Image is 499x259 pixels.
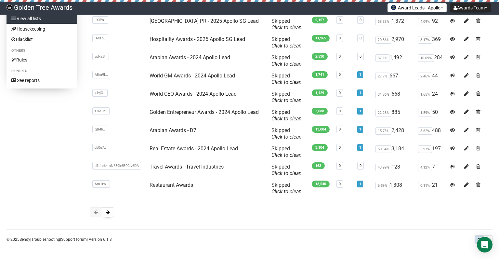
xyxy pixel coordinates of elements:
[418,164,432,171] span: 4.12%
[375,73,389,80] span: 27.7%
[359,182,361,186] a: 1
[415,179,447,198] td: 21
[418,73,432,80] span: 2.46%
[271,43,302,49] a: Click to clean
[477,237,492,252] div: Open Intercom Messenger
[271,36,302,49] span: Skipped
[31,237,60,242] a: Troubleshooting
[312,181,330,187] span: 18,540
[450,3,491,12] button: Awards Team
[150,109,259,115] a: Golden Entrepreneur Awards - 2024 Apollo Lead
[339,182,341,186] a: 0
[415,70,447,88] td: 44
[271,188,302,195] a: Click to clean
[271,91,302,103] span: Skipped
[359,73,361,77] a: 1
[312,162,325,169] span: 163
[359,91,361,95] a: 1
[7,55,77,65] a: Rules
[415,15,447,34] td: 92
[312,71,328,78] span: 1,741
[150,182,193,188] a: Restaurant Awards
[375,18,391,25] span: 38.88%
[373,88,415,106] td: 668
[339,145,341,150] a: 0
[360,164,361,168] a: 0
[373,34,415,52] td: 2,970
[418,109,432,116] span: 1.59%
[415,161,447,179] td: 7
[415,88,447,106] td: 24
[312,35,330,42] span: 11,265
[20,237,30,242] a: Sendy
[418,36,432,44] span: 3.17%
[271,170,302,176] a: Click to clean
[360,18,361,22] a: 0
[373,161,415,179] td: 128
[375,145,391,153] span: 50.64%
[339,91,341,95] a: 0
[339,164,341,168] a: 0
[271,145,302,158] span: Skipped
[271,164,302,176] span: Skipped
[375,127,391,135] span: 15.73%
[271,79,302,85] a: Click to clean
[375,109,391,116] span: 22.28%
[415,52,447,70] td: 284
[271,97,302,103] a: Click to clean
[92,126,107,133] span: tjB4h..
[373,52,415,70] td: 1,492
[7,13,77,24] a: View all lists
[375,182,389,189] span: 6.59%
[7,75,77,86] a: See reports
[339,18,341,22] a: 0
[418,18,432,25] span: 4.09%
[339,36,341,40] a: 0
[271,116,302,122] a: Click to clean
[150,164,224,170] a: Travel Awards - Travel Industries
[339,73,341,77] a: 0
[312,144,328,151] span: 3,104
[271,182,302,195] span: Skipped
[375,91,391,98] span: 31.86%
[150,54,230,61] a: Arabian Awards - 2024 Apollo Lead
[271,18,302,31] span: Skipped
[7,5,12,10] img: f8b559bad824ed76f7defaffbc1b54fa
[312,108,328,115] span: 3,088
[373,125,415,143] td: 2,428
[312,89,328,96] span: 1,429
[339,127,341,131] a: 0
[373,70,415,88] td: 667
[375,164,391,171] span: 43.99%
[359,127,361,131] a: 1
[271,152,302,158] a: Click to clean
[271,54,302,67] span: Skipped
[271,109,302,122] span: Skipped
[150,36,245,42] a: Hospitality Awards - 2025 Apollo SG Lead
[312,126,330,133] span: 13,004
[373,179,415,198] td: 1,308
[7,34,77,45] a: Blacklist
[312,17,328,23] span: 2,157
[360,54,361,59] a: 0
[150,91,237,97] a: World CEO Awards - 2024 Apollo Lead
[271,24,302,31] a: Click to clean
[92,34,108,42] span: iACF5..
[373,15,415,34] td: 1,372
[373,143,415,161] td: 3,184
[271,127,302,140] span: Skipped
[7,24,77,34] a: Housekeeping
[415,34,447,52] td: 369
[271,134,302,140] a: Click to clean
[271,61,302,67] a: Click to clean
[150,127,196,133] a: Arabian Awards - D7
[271,73,302,85] span: Skipped
[375,54,389,62] span: 37.1%
[92,162,141,170] span: d1dte64mNF89k6B0CIv6DA
[415,143,447,161] td: 197
[92,71,110,78] span: A8m9L..
[418,127,432,135] span: 3.62%
[61,237,87,242] a: Support forum
[415,106,447,125] td: 50
[7,236,112,243] p: © 2025 | | | Version 6.1.3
